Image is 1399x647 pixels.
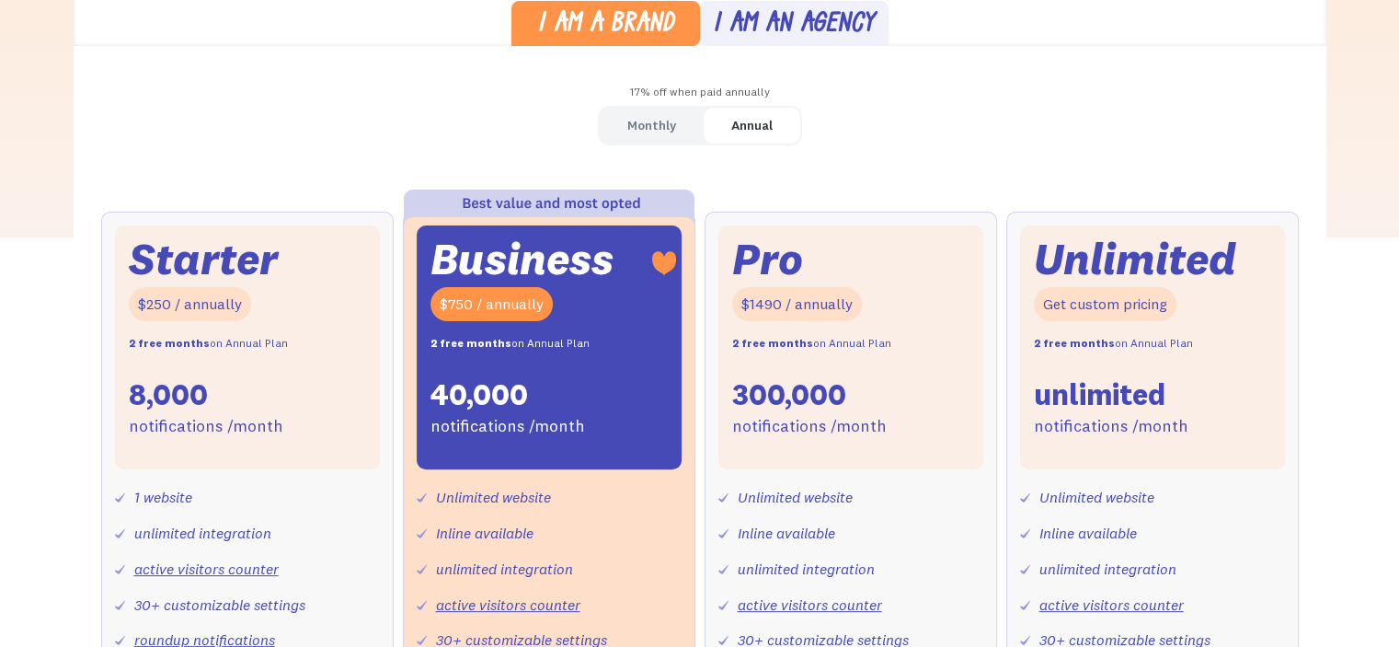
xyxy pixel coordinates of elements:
[129,336,210,350] strong: 2 free months
[134,520,271,547] div: unlimited integration
[1034,375,1165,414] div: unlimited
[537,12,674,39] div: I am a brand
[430,330,590,357] div: on Annual Plan
[627,112,676,139] div: Monthly
[129,287,251,321] div: $250 / annually
[436,595,580,614] a: active visitors counter
[1034,413,1188,440] div: notifications /month
[1039,484,1154,511] div: Unlimited website
[731,112,773,139] div: Annual
[732,239,803,279] div: Pro
[436,556,573,583] div: unlimited integration
[1039,556,1176,583] div: unlimited integration
[430,287,553,321] div: $750 / annually
[134,592,305,618] div: 30+ customizable settings
[74,79,1326,106] div: 17% off when paid annually
[738,556,875,583] div: unlimited integration
[430,375,528,414] div: 40,000
[129,413,283,440] div: notifications /month
[1034,287,1176,321] div: Get custom pricing
[1034,330,1193,357] div: on Annual Plan
[134,484,192,511] div: 1 website
[738,520,835,547] div: Inline available
[1039,595,1184,614] a: active visitors counter
[732,287,862,321] div: $1490 / annually
[732,413,887,440] div: notifications /month
[732,375,846,414] div: 300,000
[129,375,208,414] div: 8,000
[134,560,279,578] a: active visitors counter
[732,336,813,350] strong: 2 free months
[430,239,613,279] div: Business
[738,595,882,614] a: active visitors counter
[1034,239,1236,279] div: Unlimited
[436,484,551,511] div: Unlimited website
[129,239,278,279] div: Starter
[738,484,853,511] div: Unlimited website
[430,336,511,350] strong: 2 free months
[1039,520,1137,547] div: Inline available
[732,330,891,357] div: on Annual Plan
[430,413,585,440] div: notifications /month
[129,330,288,357] div: on Annual Plan
[1034,336,1115,350] strong: 2 free months
[436,520,533,547] div: Inline available
[713,12,875,39] div: I am an agency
